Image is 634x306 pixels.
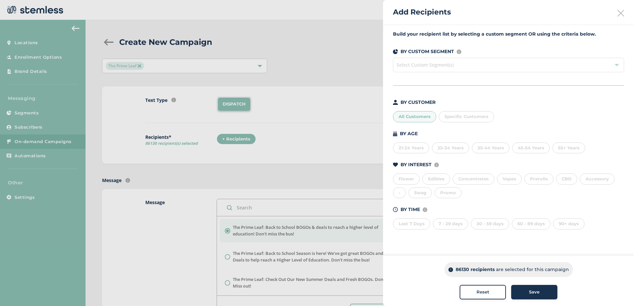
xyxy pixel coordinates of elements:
[529,289,540,295] span: Save
[393,131,397,136] img: icon-cake-93b2a7b5.svg
[432,142,469,154] div: 25-34 Years
[512,218,550,229] div: 60 - 89 days
[556,173,577,185] div: CBD
[408,187,432,199] div: Swag
[512,142,550,154] div: 45-54 Years
[393,187,406,199] div: -
[453,173,494,185] div: Concentrates
[457,49,461,54] img: icon-info-236977d2.svg
[448,267,453,272] img: icon-info-dark-48f6c5f3.svg
[601,274,634,306] iframe: Chat Widget
[456,266,495,273] p: 86130 recipients
[524,173,553,185] div: Prerolls
[401,99,436,106] p: BY CUSTOMER
[433,218,468,229] div: 7 - 29 days
[393,7,451,17] h2: Add Recipients
[497,173,522,185] div: Vapes
[393,173,420,185] div: Flower
[393,49,398,54] img: icon-segments-dark-074adb27.svg
[400,130,418,137] p: BY AGE
[471,218,509,229] div: 30 - 59 days
[393,100,398,105] img: icon-person-dark-ced50e5f.svg
[401,161,432,168] p: BY INTEREST
[393,218,430,229] div: Last 7 Days
[552,142,585,154] div: 55+ Years
[472,142,510,154] div: 35-44 Years
[393,111,436,122] div: All Customers
[423,207,427,212] img: icon-info-236977d2.svg
[511,285,557,299] button: Save
[401,206,420,213] p: BY TIME
[553,218,584,229] div: 90+ days
[393,163,398,167] img: icon-heart-dark-29e6356f.svg
[393,142,429,154] div: 21-24 Years
[476,289,489,295] span: Reset
[444,114,488,119] span: Specific Customers
[401,48,454,55] p: BY CUSTOM SEGMENT
[460,285,506,299] button: Reset
[435,187,462,199] div: Promo
[393,207,398,212] img: icon-time-dark-e6b1183b.svg
[496,266,569,273] p: are selected for this campaign
[580,173,615,185] div: Accessory
[393,31,624,38] label: Build your recipient list by selecting a custom segment OR using the criteria below.
[434,163,439,167] img: icon-info-236977d2.svg
[422,173,450,185] div: Edibles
